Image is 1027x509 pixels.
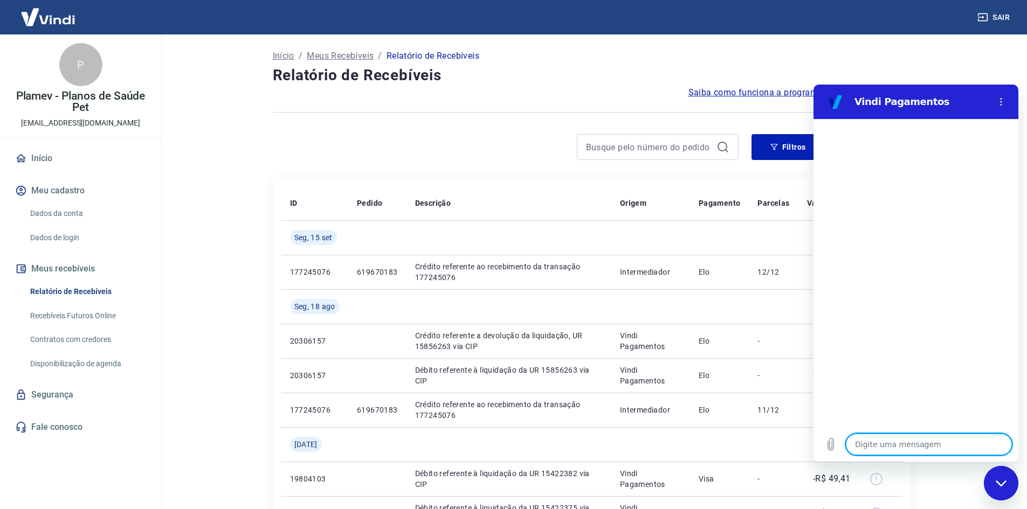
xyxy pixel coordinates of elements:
p: Intermediador [620,267,681,277]
iframe: Janela de mensagens [814,85,1018,462]
button: Sair [975,8,1014,27]
button: Filtros [752,134,825,160]
p: [EMAIL_ADDRESS][DOMAIN_NAME] [21,117,140,129]
p: Elo [699,370,741,381]
div: P [59,43,102,86]
p: Relatório de Recebíveis [387,50,479,62]
p: -R$ 49,41 [813,472,851,485]
a: Dados da conta [26,203,148,225]
p: 12/12 [757,267,789,277]
p: Elo [699,267,741,277]
p: Débito referente à liquidação da UR 15856263 via CIP [415,365,603,386]
p: Crédito referente ao recebimento da transação 177245076 [415,261,603,283]
button: Meus recebíveis [13,257,148,281]
input: Busque pelo número do pedido [586,139,712,155]
p: Vindi Pagamentos [620,468,681,490]
a: Meus Recebíveis [307,50,374,62]
p: Plamev - Planos de Saúde Pet [9,90,153,113]
a: Saiba como funciona a programação dos recebimentos [688,86,911,99]
p: 20306157 [290,370,340,381]
p: Origem [620,198,646,208]
p: Intermediador [620,405,681,415]
p: Vindi Pagamentos [620,330,681,352]
a: Segurança [13,383,148,407]
img: Vindi [13,1,83,33]
p: 177245076 [290,405,340,415]
span: Seg, 18 ago [294,301,335,312]
p: Pagamento [699,198,741,208]
a: Início [13,147,148,170]
p: Crédito referente a devolução da liquidação, UR 15856263 via CIP [415,330,603,352]
p: - [757,370,789,381]
p: Parcelas [757,198,789,208]
p: Elo [699,336,741,346]
p: - [757,336,789,346]
p: Visa [699,473,741,484]
a: Disponibilização de agenda [26,353,148,375]
p: / [299,50,302,62]
p: / [378,50,382,62]
p: Crédito referente ao recebimento da transação 177245076 [415,399,603,421]
a: Dados de login [26,227,148,249]
iframe: Botão para abrir a janela de mensagens, conversa em andamento [984,466,1018,500]
p: 619670183 [357,267,398,277]
a: Recebíveis Futuros Online [26,305,148,327]
p: Vindi Pagamentos [620,365,681,386]
p: Débito referente à liquidação da UR 15422382 via CIP [415,468,603,490]
p: Pedido [357,198,382,208]
a: Relatório de Recebíveis [26,281,148,303]
a: Contratos com credores [26,329,148,351]
p: 11/12 [757,405,789,415]
p: Valor Líq. [807,198,842,208]
a: Fale conosco [13,415,148,439]
p: 619670183 [357,405,398,415]
p: 19804103 [290,473,340,484]
a: Início [273,50,294,62]
p: ID [290,198,298,208]
p: 20306157 [290,336,340,346]
p: Elo [699,405,741,415]
p: - [757,473,789,484]
h4: Relatório de Recebíveis [273,65,911,86]
span: [DATE] [294,439,318,450]
span: Seg, 15 set [294,232,333,243]
p: 177245076 [290,267,340,277]
p: Descrição [415,198,451,208]
button: Meu cadastro [13,179,148,203]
